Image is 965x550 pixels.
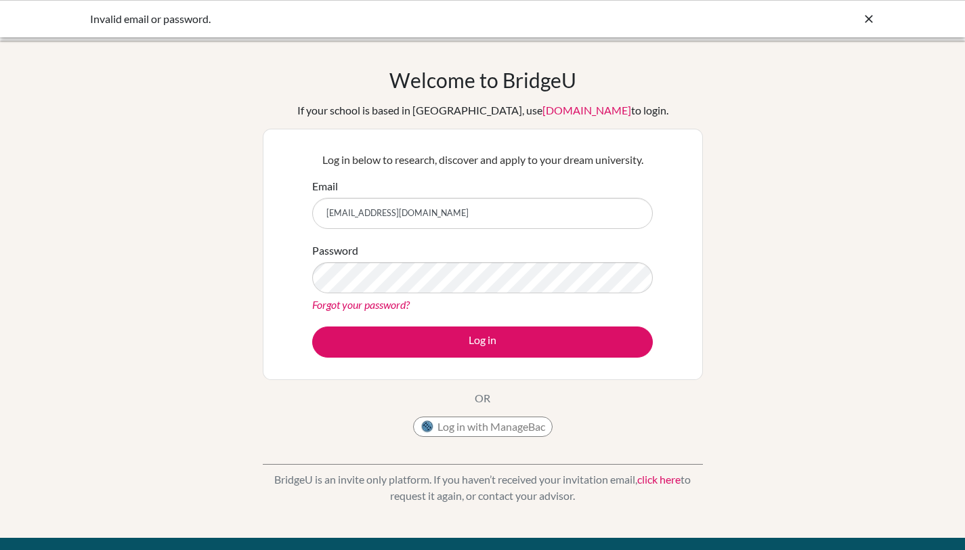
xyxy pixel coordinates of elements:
button: Log in with ManageBac [413,417,553,437]
button: Log in [312,326,653,358]
div: If your school is based in [GEOGRAPHIC_DATA], use to login. [297,102,668,119]
h1: Welcome to BridgeU [389,68,576,92]
label: Password [312,242,358,259]
div: Invalid email or password. [90,11,672,27]
p: BridgeU is an invite only platform. If you haven’t received your invitation email, to request it ... [263,471,703,504]
a: Forgot your password? [312,298,410,311]
p: OR [475,390,490,406]
label: Email [312,178,338,194]
p: Log in below to research, discover and apply to your dream university. [312,152,653,168]
a: click here [637,473,681,486]
a: [DOMAIN_NAME] [542,104,631,117]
